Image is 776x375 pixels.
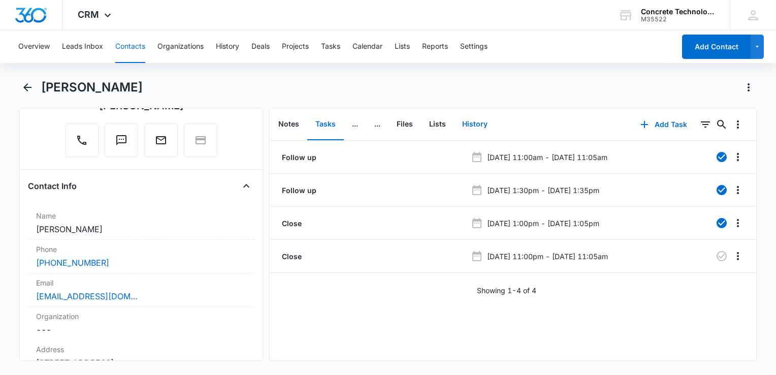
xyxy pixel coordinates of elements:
[280,251,302,262] a: Close
[65,139,99,148] a: Call
[19,79,35,96] button: Back
[157,30,204,63] button: Organizations
[28,206,254,240] div: Name[PERSON_NAME]
[321,30,340,63] button: Tasks
[641,16,715,23] div: account id
[105,123,138,157] button: Text
[487,218,599,229] p: [DATE] 1:00pm - [DATE] 1:05pm
[460,30,488,63] button: Settings
[454,109,496,140] button: History
[216,30,239,63] button: History
[421,109,454,140] button: Lists
[487,185,599,196] p: [DATE] 1:30pm - [DATE] 1:35pm
[280,218,302,229] a: Close
[36,257,109,269] a: [PHONE_NUMBER]
[62,30,103,63] button: Leads Inbox
[28,307,254,340] div: Organization---
[487,152,607,163] p: [DATE] 11:00am - [DATE] 11:05am
[477,285,536,296] p: Showing 1-4 of 4
[36,277,246,288] label: Email
[115,30,145,63] button: Contacts
[682,35,751,59] button: Add Contact
[36,290,138,302] a: [EMAIL_ADDRESS][DOMAIN_NAME]
[251,30,270,63] button: Deals
[389,109,421,140] button: Files
[36,357,246,369] dd: [STREET_ADDRESS]
[344,109,366,140] button: ...
[352,30,382,63] button: Calendar
[730,182,746,198] button: Overflow Menu
[41,80,143,95] h1: [PERSON_NAME]
[740,79,757,96] button: Actions
[36,223,246,235] dd: [PERSON_NAME]
[270,109,307,140] button: Notes
[238,178,254,194] button: Close
[36,244,246,255] label: Phone
[65,123,99,157] button: Call
[307,109,344,140] button: Tasks
[280,185,316,196] a: Follow up
[422,30,448,63] button: Reports
[641,8,715,16] div: account name
[366,109,389,140] button: ...
[697,116,714,133] button: Filters
[36,344,246,355] label: Address
[714,116,730,133] button: Search...
[395,30,410,63] button: Lists
[730,248,746,264] button: Overflow Menu
[18,30,50,63] button: Overview
[28,273,254,307] div: Email[EMAIL_ADDRESS][DOMAIN_NAME]
[730,149,746,165] button: Overflow Menu
[144,123,178,157] button: Email
[105,139,138,148] a: Text
[280,152,316,163] a: Follow up
[78,9,99,20] span: CRM
[282,30,309,63] button: Projects
[36,324,246,336] dd: ---
[630,112,697,137] button: Add Task
[730,215,746,231] button: Overflow Menu
[730,116,746,133] button: Overflow Menu
[487,251,608,262] p: [DATE] 11:00pm - [DATE] 11:05am
[28,180,77,192] h4: Contact Info
[36,210,246,221] label: Name
[36,311,246,322] label: Organization
[28,240,254,273] div: Phone[PHONE_NUMBER]
[28,340,254,373] div: Address[STREET_ADDRESS]
[144,139,178,148] a: Email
